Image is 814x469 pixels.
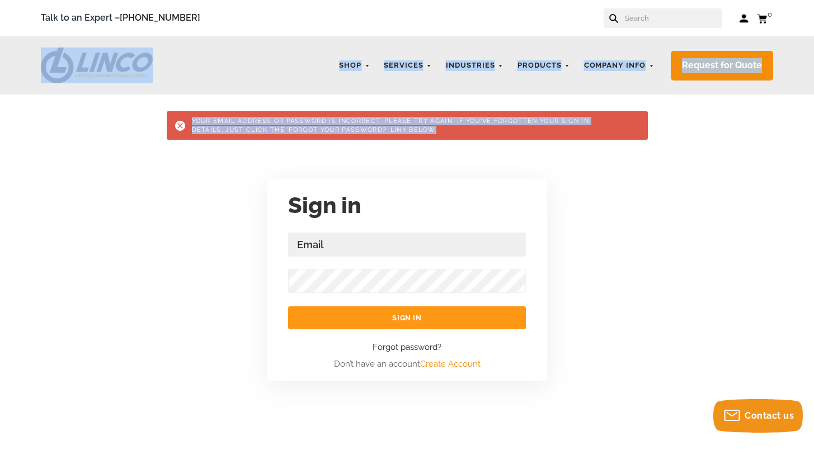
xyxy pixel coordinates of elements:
[334,357,481,371] span: Don’t have an account
[440,55,509,77] a: Industries
[671,51,773,80] a: Request for Quote
[192,117,623,134] div: Your email address or password is incorrect. Please try again. If you've forgotten your sign in d...
[41,48,153,83] img: LINCO CASTERS & INDUSTRIAL SUPPLY
[420,359,481,369] a: Create Account
[378,55,437,77] a: Services
[373,340,441,354] a: Forgot password?
[739,13,749,24] a: Log in
[745,410,794,421] span: Contact us
[120,12,200,23] a: [PHONE_NUMBER]
[288,306,526,329] input: Sign in
[624,8,722,28] input: Search
[757,11,773,25] a: 0
[288,189,526,221] h2: Sign in
[512,55,576,77] a: Products
[713,399,803,433] button: Contact us
[578,55,660,77] a: Company Info
[768,10,772,18] span: 0
[333,55,375,77] a: Shop
[41,11,200,26] span: Talk to an Expert –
